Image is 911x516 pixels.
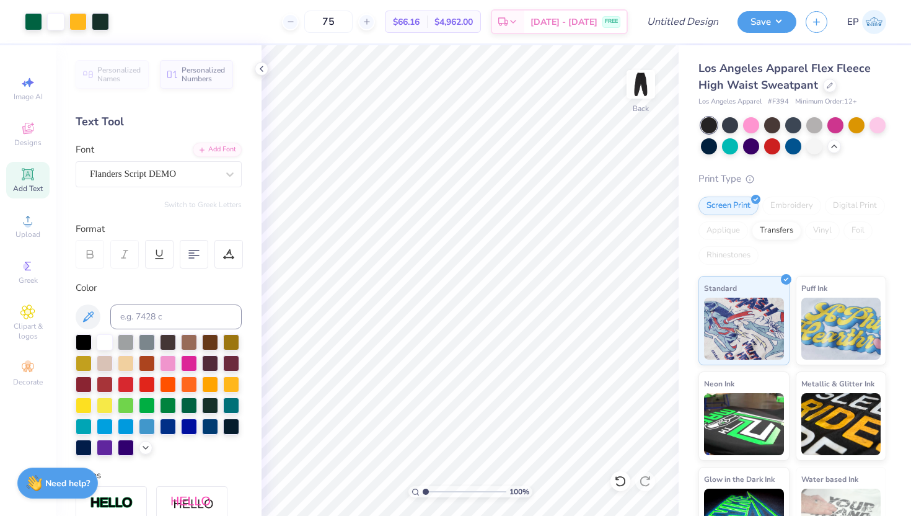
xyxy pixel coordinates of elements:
[825,197,885,215] div: Digital Print
[193,143,242,157] div: Add Font
[805,221,840,240] div: Vinyl
[13,184,43,193] span: Add Text
[110,305,242,329] input: e.g. 7428 c
[14,138,42,148] span: Designs
[637,9,728,34] input: Untitled Design
[633,103,649,114] div: Back
[762,197,821,215] div: Embroidery
[698,172,886,186] div: Print Type
[90,496,133,510] img: Stroke
[801,282,827,295] span: Puff Ink
[862,10,886,34] img: Eli Pember
[182,66,226,83] span: Personalized Numbers
[15,229,40,239] span: Upload
[170,496,214,511] img: Shadow
[752,221,801,240] div: Transfers
[698,221,748,240] div: Applique
[97,66,141,83] span: Personalized Names
[847,10,886,34] a: EP
[698,246,759,265] div: Rhinestones
[698,197,759,215] div: Screen Print
[795,97,857,107] span: Minimum Order: 12 +
[509,486,529,497] span: 100 %
[801,377,874,390] span: Metallic & Glitter Ink
[434,16,473,29] span: $4,962.00
[76,113,242,130] div: Text Tool
[843,221,873,240] div: Foil
[393,16,420,29] span: $66.16
[628,72,653,97] img: Back
[847,15,859,29] span: EP
[605,17,618,26] span: FREE
[801,298,881,360] img: Puff Ink
[698,61,871,92] span: Los Angeles Apparel Flex Fleece High Waist Sweatpant
[737,11,796,33] button: Save
[704,473,775,486] span: Glow in the Dark Ink
[704,393,784,455] img: Neon Ink
[768,97,789,107] span: # F394
[76,143,94,157] label: Font
[14,92,43,102] span: Image AI
[19,275,38,285] span: Greek
[76,281,242,295] div: Color
[704,377,734,390] span: Neon Ink
[704,298,784,360] img: Standard
[801,393,881,455] img: Metallic & Glitter Ink
[698,97,762,107] span: Los Angeles Apparel
[304,11,353,33] input: – –
[164,200,242,210] button: Switch to Greek Letters
[6,321,50,341] span: Clipart & logos
[76,222,243,236] div: Format
[530,16,597,29] span: [DATE] - [DATE]
[704,282,737,295] span: Standard
[45,478,90,489] strong: Need help?
[13,377,43,387] span: Decorate
[76,468,242,483] div: Styles
[801,473,858,486] span: Water based Ink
